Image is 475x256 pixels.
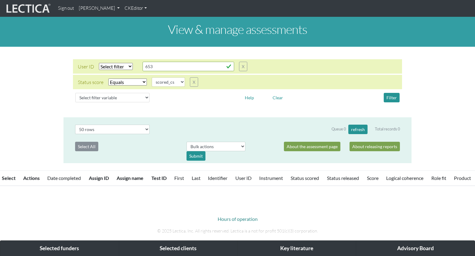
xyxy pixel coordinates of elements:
[384,93,400,102] button: Filter
[454,175,471,181] a: Product
[332,125,400,134] div: Queue 0 Total records 0
[367,175,379,181] a: Score
[218,216,258,222] a: Hours of operation
[47,175,81,181] a: Date completed
[431,175,446,181] a: Role fit
[148,171,171,186] th: Test ID
[235,175,252,181] a: User ID
[113,171,148,186] th: Assign name
[20,171,44,186] th: Actions
[187,151,205,161] div: Submit
[350,142,400,151] a: About releasing reports
[386,175,423,181] a: Logical coherence
[239,62,247,71] button: X
[348,125,368,134] button: refresh
[68,228,407,234] p: © 2025 Lectica, Inc. All rights reserved. Lectica is a not for profit 501(c)(3) corporation.
[122,2,149,14] a: CKEditor
[76,2,122,14] a: [PERSON_NAME]
[192,175,201,181] a: Last
[242,94,257,100] a: Help
[5,3,51,14] img: lecticalive
[78,79,103,86] div: Status score
[174,175,184,181] a: First
[284,142,340,151] a: About the assessment page
[327,175,359,181] a: Status released
[208,175,227,181] a: Identifier
[56,2,76,14] a: Sign out
[242,93,257,102] button: Help
[78,63,94,70] div: User ID
[75,142,98,151] button: Select All
[291,175,319,181] a: Status scored
[85,171,113,186] th: Assign ID
[270,93,286,102] button: Clear
[259,175,283,181] a: Instrument
[190,77,198,87] button: X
